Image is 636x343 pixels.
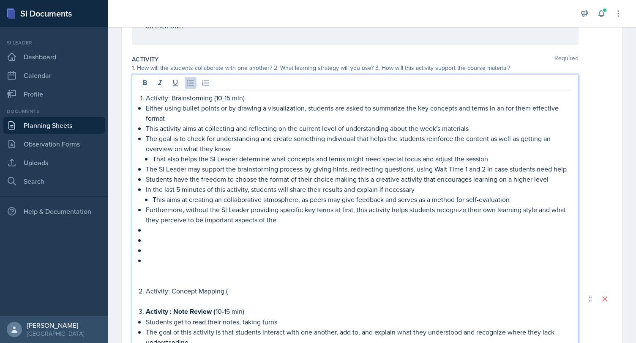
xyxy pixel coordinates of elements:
div: Documents [3,108,105,115]
p: The SI Leader may support the brainstorming process by giving hints, redirecting questions, using... [146,164,571,174]
a: Dashboard [3,48,105,65]
p: 10-15 min) [146,306,571,317]
p: Either using bullet points or by drawing a visualization, students are asked to summarize the key... [146,103,571,123]
p: This activity aims at collecting and reflecting on the current level of understanding about the w... [146,123,571,133]
span: Required [554,55,579,64]
p: The goal is to check for understanding and create something individual that helps the students re... [146,133,571,154]
div: 1. How will the students collaborate with one another? 2. What learning strategy will you use? 3.... [132,64,579,72]
label: Activity [132,55,159,64]
p: Activity: Concept Mapping ( [146,286,571,296]
p: In the last 5 minutes of this activity, students will share their results and explain if necessary [146,184,571,194]
a: Profile [3,86,105,102]
a: Search [3,173,105,190]
a: Calendar [3,67,105,84]
p: Activity: Brainstorming (10-15 min) [146,93,571,103]
p: This aims at creating an collaborative atmosphere, as peers may give feedback and serves as a met... [153,194,571,205]
strong: ( [213,307,216,316]
p: That also helps the SI Leader determine what concepts and terms might need special focus and adju... [153,154,571,164]
div: Si leader [3,39,105,47]
p: Furthermore, without the SI Leader providing specific key terms at first, this activity helps stu... [146,205,571,225]
a: Uploads [3,154,105,171]
div: Help & Documentation [3,203,105,220]
div: [GEOGRAPHIC_DATA] [27,329,84,338]
p: Students get to read their notes, taking turns [146,317,571,327]
p: Students have the freedom to choose the format of their choice making this a creative activity th... [146,174,571,184]
strong: Activity : Note Review [146,307,212,316]
a: Observation Forms [3,136,105,152]
div: [PERSON_NAME] [27,321,84,329]
a: Planning Sheets [3,117,105,134]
